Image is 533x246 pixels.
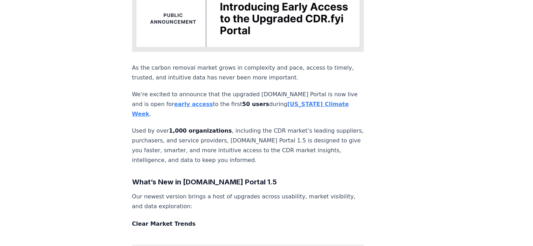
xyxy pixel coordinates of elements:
[132,220,196,227] strong: Clear Market Trends
[132,63,364,83] p: As the carbon removal market grows in complexity and pace, access to timely, trusted, and intuiti...
[132,126,364,165] p: Used by over , including the CDR market’s leading suppliers, purchasers, and service providers, [...
[174,101,213,107] a: early access
[242,101,269,107] strong: 50 users
[132,90,364,119] p: We're excited to announce that the upgraded [DOMAIN_NAME] Portal is now live and is open for to t...
[132,178,277,186] strong: What’s New in [DOMAIN_NAME] Portal 1.5
[132,192,364,211] p: Our newest version brings a host of upgrades across usability, market visibility, and data explor...
[169,127,232,134] strong: 1,000 organizations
